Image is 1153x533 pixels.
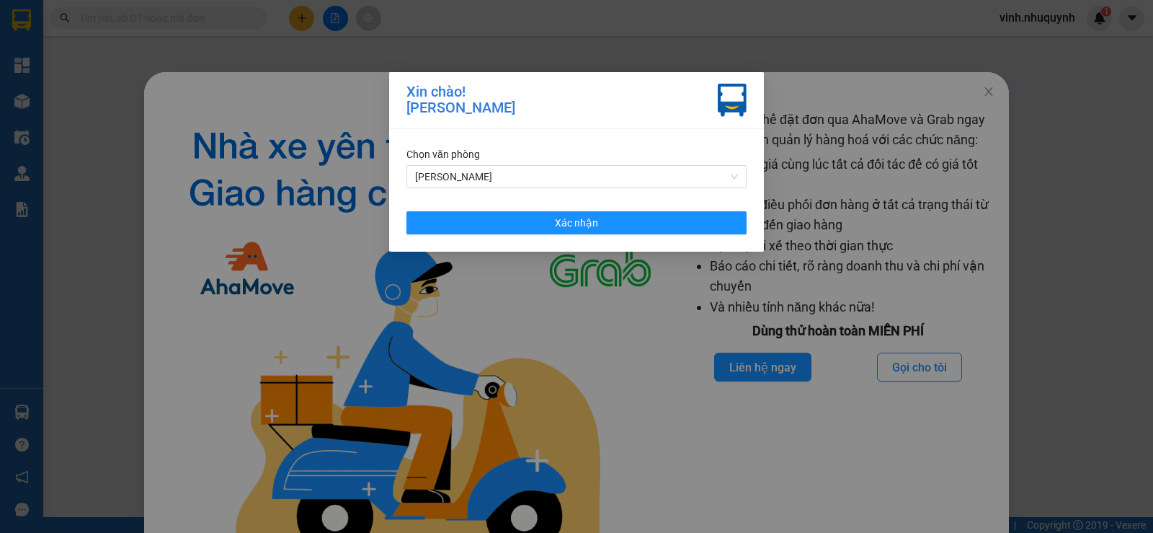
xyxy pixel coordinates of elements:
[555,215,598,231] span: Xác nhận
[406,84,515,117] div: Xin chào! [PERSON_NAME]
[718,84,747,117] img: vxr-icon
[415,166,738,188] span: Phan Rang
[406,146,747,162] div: Chọn văn phòng
[406,211,747,234] button: Xác nhận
